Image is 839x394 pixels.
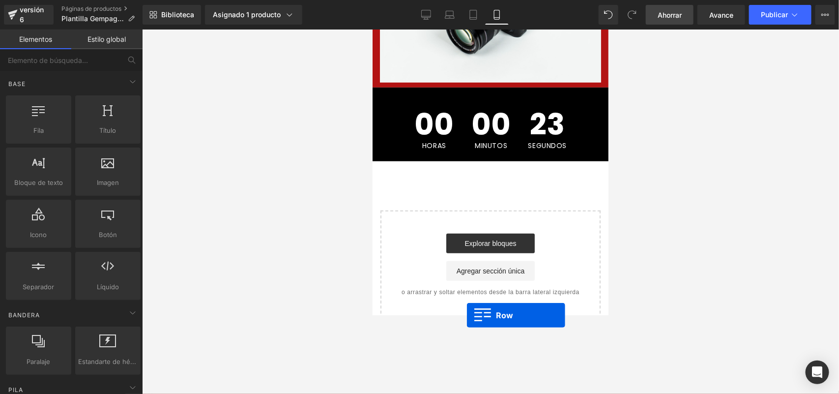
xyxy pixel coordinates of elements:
[50,111,74,121] font: HORAS
[92,210,144,218] font: Explorar bloques
[33,126,44,134] font: Fila
[155,80,194,113] span: 23
[74,204,162,224] a: Explorar bloques
[697,5,745,25] a: Avance
[8,80,26,88] font: Base
[102,111,135,121] font: MINUTOS
[20,5,44,24] font: versión 6
[155,111,194,121] font: SEGUNDOS
[78,358,141,365] font: Estandarte de héroe
[19,35,52,43] font: Elementos
[8,311,40,319] font: Bandera
[622,5,642,25] button: Rehacer
[806,361,829,384] div: Abrir Intercom Messenger
[414,5,438,25] a: De oficina
[709,11,733,19] font: Avance
[8,386,23,394] font: Pila
[74,232,162,251] a: Agregar sección única
[213,10,281,19] font: Asignado 1 producto
[30,231,47,239] font: Icono
[88,35,126,43] font: Estilo global
[485,5,509,25] a: Móvil
[143,5,201,25] a: Nueva Biblioteca
[749,5,811,25] button: Publicar
[438,5,462,25] a: Computadora portátil
[42,80,82,113] span: 00
[599,5,618,25] button: Deshacer
[99,231,117,239] font: Botón
[23,283,55,291] font: Separador
[462,5,485,25] a: Tableta
[658,11,682,19] font: Ahorrar
[815,5,835,25] button: Más
[61,5,143,13] a: Páginas de productos
[100,126,116,134] font: Título
[4,5,54,25] a: versión 6
[761,10,788,19] font: Publicar
[27,358,51,365] font: Paralaje
[61,14,125,23] font: Plantilla Gempages
[29,259,207,266] font: o arrastrar y soltar elementos desde la barra lateral izquierda
[14,179,63,186] font: Bloque de texto
[97,179,119,186] font: Imagen
[61,5,121,12] font: Páginas de productos
[99,80,139,113] span: 00
[161,10,194,19] font: Biblioteca
[97,283,119,291] font: Líquido
[84,238,152,245] font: Agregar sección única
